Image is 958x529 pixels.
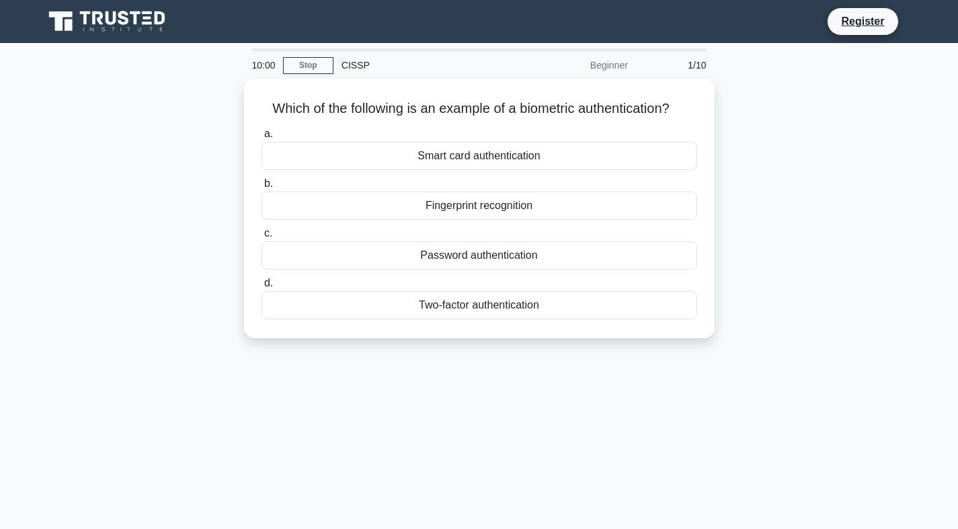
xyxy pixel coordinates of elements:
[262,142,697,170] div: Smart card authentication
[262,241,697,270] div: Password authentication
[333,52,518,79] div: CISSP
[636,52,715,79] div: 1/10
[264,128,273,139] span: a.
[264,177,273,189] span: b.
[260,100,698,118] h5: Which of the following is an example of a biometric authentication?
[262,291,697,319] div: Two-factor authentication
[283,57,333,74] a: Stop
[264,227,272,239] span: c.
[264,277,273,288] span: d.
[262,192,697,220] div: Fingerprint recognition
[833,13,892,30] a: Register
[244,52,283,79] div: 10:00
[518,52,636,79] div: Beginner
